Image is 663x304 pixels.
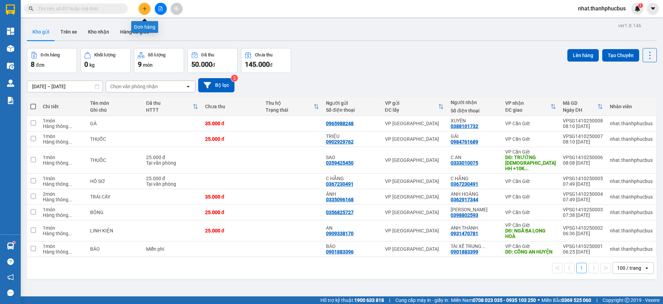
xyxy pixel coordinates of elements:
div: 07:38 [DATE] [563,212,603,218]
span: Miền Nam [451,296,536,304]
div: 0398802593 [451,212,478,218]
button: file-add [155,3,167,15]
div: NGUYỄN HIỆP [451,207,498,212]
div: VP Cần Giờ [505,194,556,200]
div: ĐC giao [505,107,550,113]
div: 1 món [43,176,83,181]
strong: 0708 023 035 - 0935 103 250 [473,297,536,303]
div: 25.000 đ [205,136,259,142]
button: Bộ lọc [198,78,234,92]
div: HỒ SƠ [90,178,139,184]
div: Chi tiết [43,104,83,109]
span: món [143,62,153,68]
img: warehouse-icon [7,45,14,52]
div: 08:10 [DATE] [563,123,603,129]
span: đơn [36,62,45,68]
div: Tại văn phòng [146,181,198,187]
div: Số lượng [148,53,165,57]
div: Nhân viên [610,104,653,109]
div: C HẰNG [451,176,498,181]
div: 25.000 đ [146,176,198,181]
span: ... [68,160,73,166]
img: logo.jpg [9,9,43,43]
button: 1 [576,263,587,273]
div: VPSG1410250007 [563,133,603,139]
div: 0902929762 [326,139,354,145]
div: Số điện thoại [326,107,378,113]
span: caret-down [650,6,656,12]
sup: 1 [13,241,15,243]
div: DĐ: CÔNG AN HUYỆN [505,249,556,255]
span: 50.000 [191,60,212,68]
div: 0359425450 [326,160,354,166]
div: ĐC lấy [385,107,439,113]
div: Hàng thông thường [43,160,83,166]
div: Hàng thông thường [43,181,83,187]
div: 0909338170 [326,231,354,236]
div: VPSG1410250004 [563,191,603,197]
div: ANH HOÀNG [451,191,498,197]
span: Miền Bắc [541,296,591,304]
div: Miễn phí [146,246,198,252]
span: ... [68,249,73,255]
div: VPSG1410250006 [563,155,603,160]
span: ... [68,231,73,236]
div: BÔNG [90,210,139,215]
span: 145.000 [245,60,270,68]
div: 35.000 đ [205,194,259,200]
div: VP Cần Giờ [505,210,556,215]
div: 06:36 [DATE] [563,231,603,236]
div: VPSG1410250001 [563,243,603,249]
div: 100 / trang [617,265,641,271]
button: plus [138,3,151,15]
span: file-add [158,6,163,11]
span: notification [7,274,14,280]
div: DĐ: TRƯỜNG MẪU GIÁO HH +10K SHIP ĐÃ THU [505,155,556,171]
div: nhat.thanhphucbus [610,157,653,163]
div: Chưa thu [255,53,272,57]
th: Toggle SortBy [143,98,202,116]
div: Đã thu [146,100,193,106]
div: C AN [451,155,498,160]
div: nhat.thanhphucbus [610,178,653,184]
svg: open [644,265,650,271]
div: 0333010075 [451,160,478,166]
div: Người gửi [326,100,378,106]
div: Hàng thông thường [43,123,83,129]
div: THUỐC [90,136,139,142]
img: warehouse-icon [7,80,14,87]
div: 0901883399 [451,249,478,255]
div: 0362917344 [451,197,478,202]
div: VP [GEOGRAPHIC_DATA] [385,210,444,215]
div: VP [GEOGRAPHIC_DATA] [385,246,444,252]
button: Số lượng9món [134,48,184,73]
div: 1 món [43,225,83,231]
span: Cung cấp máy in - giấy in: [395,296,449,304]
div: Khối lượng [94,53,115,57]
img: solution-icon [7,97,14,104]
div: XUYÊN [451,118,498,123]
div: VP [GEOGRAPHIC_DATA] [385,228,444,233]
img: warehouse-icon [7,242,14,250]
button: Kho gửi [27,24,55,40]
div: VP Cần Giờ [505,136,556,142]
div: Hàng thông thường [43,139,83,145]
button: Lên hàng [567,49,599,62]
div: Ngày ĐH [563,107,597,113]
div: 0356825727 [326,210,354,215]
div: 0367230491 [451,181,478,187]
span: ... [68,212,73,218]
div: VP Cần Giờ [505,149,556,155]
div: 1 món [43,118,83,123]
div: LINH KIỆN [90,228,139,233]
div: VP gửi [385,100,439,106]
div: VP [GEOGRAPHIC_DATA] [385,178,444,184]
div: 1 món [43,243,83,249]
span: ... [68,139,73,145]
div: Đã thu [201,53,214,57]
div: 06:25 [DATE] [563,249,603,255]
div: Mã GD [563,100,597,106]
div: ver 1.8.146 [618,22,641,29]
div: Chọn văn phòng nhận [110,83,158,90]
button: Tạo Chuyến [602,49,639,62]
